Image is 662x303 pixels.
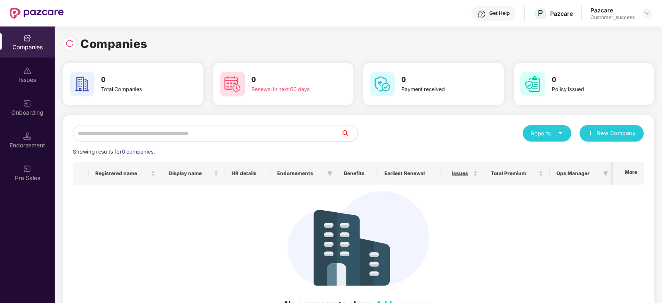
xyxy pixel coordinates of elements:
div: Pazcare [550,10,573,17]
span: Showing results for [73,149,155,155]
th: Earliest Renewal [378,162,442,185]
h1: Companies [80,35,147,53]
img: svg+xml;base64,PHN2ZyB4bWxucz0iaHR0cDovL3d3dy53My5vcmcvMjAwMC9zdmciIHdpZHRoPSI2MCIgaGVpZ2h0PSI2MC... [370,72,395,96]
span: Total Premium [491,170,537,177]
span: P [538,8,543,18]
th: HR details [225,162,271,185]
span: filter [326,168,334,178]
span: Registered name [95,170,149,177]
span: Endorsements [277,170,324,177]
span: filter [603,171,608,176]
div: Customer_success [590,14,635,21]
button: search [341,125,358,142]
th: Benefits [337,162,378,185]
span: New Company [597,129,636,137]
h3: 0 [552,75,623,85]
div: Renewal in next 60 days [251,85,323,94]
span: search [341,130,358,137]
div: Total Companies [101,85,172,94]
img: svg+xml;base64,PHN2ZyB4bWxucz0iaHR0cDovL3d3dy53My5vcmcvMjAwMC9zdmciIHdpZHRoPSI2MCIgaGVpZ2h0PSI2MC... [220,72,245,96]
div: Payment received [401,85,473,94]
img: New Pazcare Logo [10,8,64,19]
th: Registered name [89,162,162,185]
h3: 0 [401,75,473,85]
th: Total Premium [484,162,550,185]
div: Policy issued [552,85,623,94]
img: svg+xml;base64,PHN2ZyBpZD0iQ29tcGFuaWVzIiB4bWxucz0iaHR0cDovL3d3dy53My5vcmcvMjAwMC9zdmciIHdpZHRoPS... [23,34,31,42]
div: Reports [531,129,563,137]
span: Ops Manager [556,170,600,177]
span: caret-down [558,130,563,136]
img: svg+xml;base64,PHN2ZyB3aWR0aD0iMjAiIGhlaWdodD0iMjAiIHZpZXdCb3g9IjAgMCAyMCAyMCIgZmlsbD0ibm9uZSIgeG... [23,99,31,108]
span: plus [588,130,593,137]
img: svg+xml;base64,PHN2ZyB4bWxucz0iaHR0cDovL3d3dy53My5vcmcvMjAwMC9zdmciIHdpZHRoPSI2MCIgaGVpZ2h0PSI2MC... [520,72,545,96]
span: 0 companies. [122,149,155,155]
th: Issues [442,162,484,185]
img: svg+xml;base64,PHN2ZyBpZD0iUmVsb2FkLTMyeDMyIiB4bWxucz0iaHR0cDovL3d3dy53My5vcmcvMjAwMC9zdmciIHdpZH... [65,39,74,48]
button: plusNew Company [580,125,644,142]
img: svg+xml;base64,PHN2ZyB3aWR0aD0iMTQuNSIgaGVpZ2h0PSIxNC41IiB2aWV3Qm94PSIwIDAgMTYgMTYiIGZpbGw9Im5vbm... [23,132,31,140]
h3: 0 [101,75,172,85]
th: Display name [162,162,225,185]
div: Pazcare [590,6,635,14]
span: filter [602,168,610,178]
span: Display name [169,170,212,177]
img: svg+xml;base64,PHN2ZyBpZD0iRHJvcGRvd24tMzJ4MzIiIHhtbG5zPSJodHRwOi8vd3d3LnczLm9yZy8yMDAwL3N2ZyIgd2... [644,10,650,17]
img: svg+xml;base64,PHN2ZyBpZD0iSGVscC0zMngzMiIgeG1sbnM9Imh0dHA6Ly93d3cudzMub3JnLzIwMDAvc3ZnIiB3aWR0aD... [478,10,486,18]
img: svg+xml;base64,PHN2ZyB3aWR0aD0iMjAiIGhlaWdodD0iMjAiIHZpZXdCb3g9IjAgMCAyMCAyMCIgZmlsbD0ibm9uZSIgeG... [23,165,31,173]
th: More [613,162,644,185]
img: svg+xml;base64,PHN2ZyBpZD0iSXNzdWVzX2Rpc2FibGVkIiB4bWxucz0iaHR0cDovL3d3dy53My5vcmcvMjAwMC9zdmciIH... [23,67,31,75]
img: svg+xml;base64,PHN2ZyB4bWxucz0iaHR0cDovL3d3dy53My5vcmcvMjAwMC9zdmciIHdpZHRoPSIzNDIiIGhlaWdodD0iMj... [288,191,429,286]
span: filter [327,171,332,176]
span: Issues [448,170,471,177]
h3: 0 [251,75,323,85]
div: Get Help [489,10,510,17]
img: svg+xml;base64,PHN2ZyB4bWxucz0iaHR0cDovL3d3dy53My5vcmcvMjAwMC9zdmciIHdpZHRoPSI2MCIgaGVpZ2h0PSI2MC... [70,72,94,96]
